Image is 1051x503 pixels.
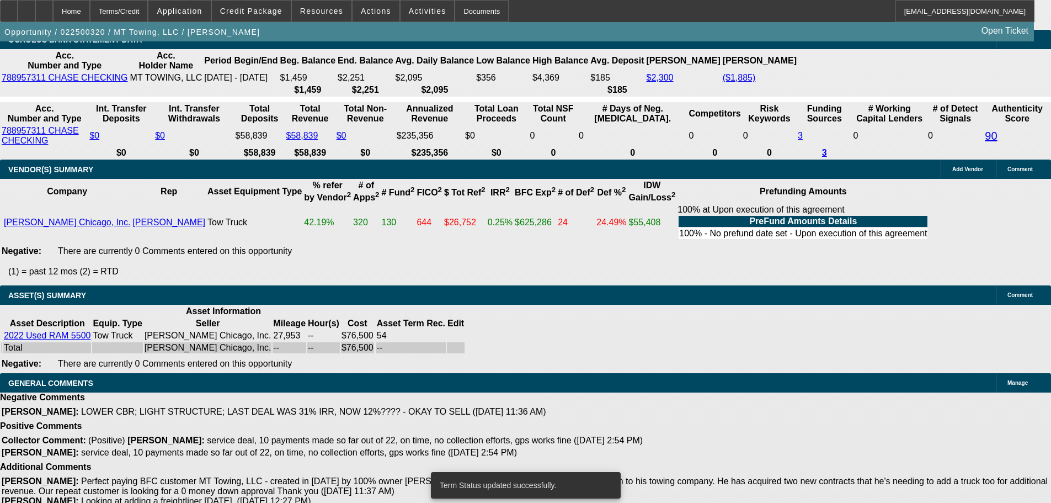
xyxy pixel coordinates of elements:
b: FICO [417,188,442,197]
b: Company [47,187,87,196]
td: $0 [465,125,528,146]
b: # Fund [382,188,415,197]
b: # of Apps [353,181,379,202]
span: (Positive) [88,436,125,445]
a: $58,839 [286,131,318,140]
span: GENERAL COMMENTS [8,379,93,388]
th: Asset Term Recommendation [376,318,446,329]
b: Asset Equipment Type [207,187,302,196]
b: Def % [597,188,626,197]
span: There are currently 0 Comments entered on this opportunity [58,246,292,256]
sup: 2 [590,186,594,194]
td: 0.25% [487,204,513,241]
a: $0 [89,131,99,140]
td: $58,839 [235,125,285,146]
b: Hour(s) [308,319,339,328]
td: $26,752 [444,204,486,241]
sup: 2 [552,186,556,194]
td: -- [307,330,340,341]
span: LOWER CBR; LIGHT STRUCTURE; LAST DEAL WAS 31% IRR, NOW 12%???? - OKAY TO SELL ([DATE] 11:36 AM) [81,407,546,416]
sup: 2 [481,186,485,194]
td: $185 [590,72,644,83]
span: Credit Package [220,7,282,15]
a: ($1,885) [723,73,756,82]
span: Application [157,7,202,15]
b: # of Def [558,188,594,197]
th: $0 [154,147,233,158]
td: 42.19% [303,204,351,241]
sup: 2 [671,190,675,199]
th: Total Non-Revenue [336,103,395,124]
span: 0 [853,131,858,140]
span: service deal, 10 payments made so far out of 22, on time, no collection efforts, gps works fine (... [81,448,517,457]
span: Manage [1007,380,1028,386]
span: service deal, 10 payments made so far out of 22, on time, no collection efforts, gps works fine (... [207,436,643,445]
th: $0 [336,147,395,158]
sup: 2 [438,186,442,194]
th: High Balance [532,50,589,71]
b: Mileage [273,319,306,328]
td: $2,251 [337,72,393,83]
b: [PERSON_NAME]: [2,476,79,486]
th: 0 [530,147,578,158]
th: Risk Keywords [743,103,796,124]
th: $58,839 [286,147,335,158]
b: [PERSON_NAME]: [127,436,205,445]
th: Competitors [689,103,741,124]
th: Int. Transfer Deposits [89,103,153,124]
span: Activities [409,7,446,15]
span: Comment [1007,166,1033,172]
span: ASSET(S) SUMMARY [8,291,86,300]
td: 0 [927,125,983,146]
span: There are currently 0 Comments entered on this opportunity [58,359,292,368]
a: $0 [337,131,346,140]
b: IDW Gain/Loss [629,181,676,202]
td: $55,408 [628,204,676,241]
td: [PERSON_NAME] Chicago, Inc. [144,330,271,341]
button: Application [148,1,210,22]
th: Total Loan Proceeds [465,103,528,124]
th: Authenticity Score [984,103,1050,124]
a: [PERSON_NAME] Chicago, Inc. [4,218,130,227]
th: # Working Capital Lenders [852,103,926,124]
th: Avg. Deposit [590,50,644,71]
td: $356 [476,72,531,83]
a: 90 [985,130,997,142]
b: Rep [161,187,177,196]
th: 0 [743,147,796,158]
th: $185 [590,84,644,96]
td: -- [273,342,306,353]
th: # Days of Neg. [MEDICAL_DATA]. [578,103,687,124]
div: $235,356 [397,131,463,141]
b: Asset Term Rec. [377,319,445,328]
th: Int. Transfer Withdrawals [154,103,233,124]
td: $2,095 [395,72,475,83]
span: VENDOR(S) SUMMARY [8,165,93,174]
th: $58,839 [235,147,285,158]
b: [PERSON_NAME]: [2,407,79,416]
b: PreFund Amounts Details [749,216,857,226]
a: $0 [155,131,165,140]
th: Annualized Revenue [396,103,463,124]
th: Total Revenue [286,103,335,124]
b: Collector Comment: [2,436,86,445]
td: $76,500 [341,330,374,341]
div: Term Status updated successfully. [431,472,616,499]
th: $1,459 [280,84,336,96]
b: Negative: [2,246,41,256]
td: $1,459 [280,72,336,83]
b: Asset Information [186,306,261,316]
button: Activities [401,1,455,22]
button: Actions [353,1,399,22]
th: Funding Sources [797,103,851,124]
th: Beg. Balance [280,50,336,71]
a: 788957311 CHASE CHECKING [2,73,128,82]
div: Total [4,343,90,353]
th: $2,095 [395,84,475,96]
p: (1) = past 12 mos (2) = RTD [8,267,1051,277]
span: Comment [1007,292,1033,298]
b: [PERSON_NAME]: [2,448,79,457]
td: 24.49% [596,204,627,241]
th: Equip. Type [92,318,142,329]
span: Resources [300,7,343,15]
